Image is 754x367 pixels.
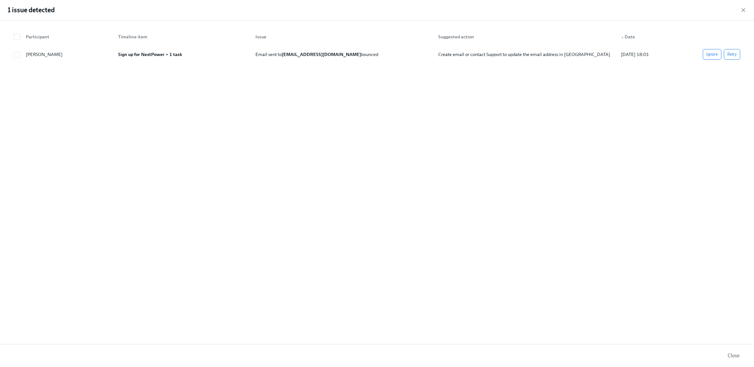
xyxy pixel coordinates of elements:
div: [PERSON_NAME]Sign up for NextPower + 1 taskEmail sent to[EMAIL_ADDRESS][DOMAIN_NAME]bouncedCreate... [10,46,744,63]
div: Timeline item [113,31,251,43]
div: Suggested action [433,31,616,43]
button: Close [723,349,744,362]
span: Create email or contact Support to update the email address in [GEOGRAPHIC_DATA] [438,52,610,57]
div: Participant [21,31,113,43]
strong: [EMAIL_ADDRESS][DOMAIN_NAME] [282,52,361,57]
strong: Sign up for NextPower + 1 task [118,52,182,57]
div: Timeline item [116,33,251,41]
button: Ignore [703,49,721,60]
span: Email sent to bounced [255,52,378,57]
span: ▲ [621,36,624,39]
div: [PERSON_NAME] [23,51,113,58]
h2: 1 issue detected [8,5,55,15]
div: Issue [253,33,433,41]
div: [DATE] 18:01 [618,51,692,58]
div: Issue [250,31,433,43]
span: Retry [727,51,737,58]
div: ▲Date [616,31,692,43]
span: Close [728,353,740,359]
div: Participant [23,33,113,41]
span: Ignore [706,51,718,58]
button: Retry [724,49,740,60]
div: Suggested action [436,33,616,41]
div: Date [618,33,692,41]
